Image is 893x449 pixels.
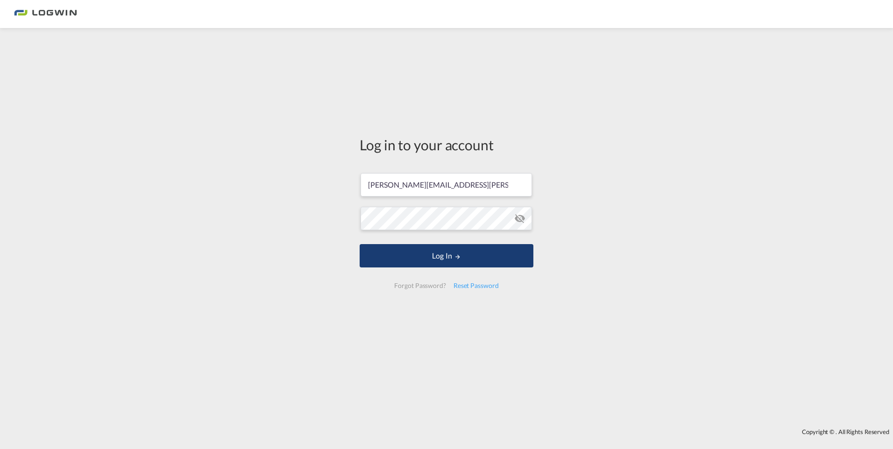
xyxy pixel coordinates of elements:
div: Log in to your account [360,135,533,154]
img: bc73a0e0d8c111efacd525e4c8ad7d32.png [14,4,77,25]
div: Forgot Password? [390,277,449,294]
button: LOGIN [360,244,533,267]
div: Reset Password [450,277,503,294]
md-icon: icon-eye-off [514,213,525,224]
input: Enter email/phone number [361,173,532,196]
